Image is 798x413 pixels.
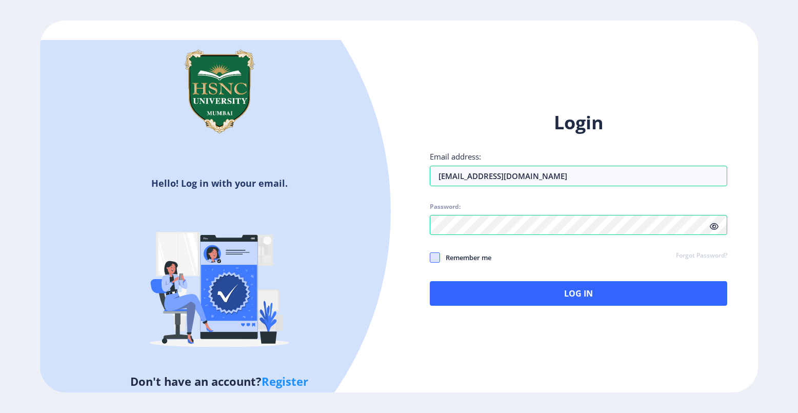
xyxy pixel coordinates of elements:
label: Email address: [430,151,481,162]
input: Email address [430,166,727,186]
h5: Don't have an account? [48,373,391,389]
label: Password: [430,203,461,211]
a: Forgot Password? [676,251,727,261]
h1: Login [430,110,727,135]
img: hsnc.png [168,40,271,143]
span: Remember me [440,251,491,264]
button: Log In [430,281,727,306]
a: Register [262,373,308,389]
img: Verified-rafiki.svg [130,193,309,373]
